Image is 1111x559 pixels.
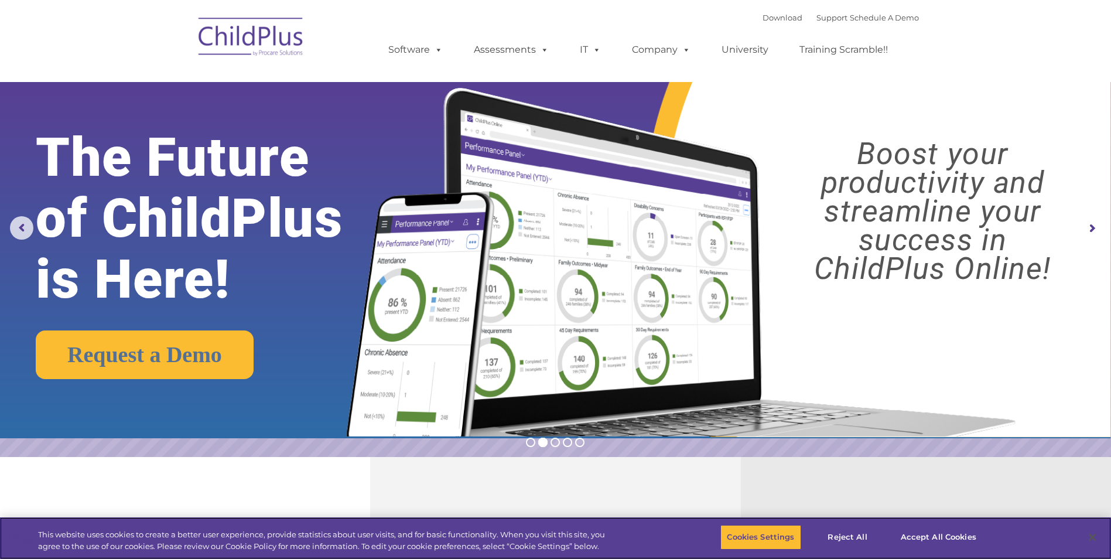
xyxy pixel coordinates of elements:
[788,38,900,62] a: Training Scramble!!
[850,13,919,22] a: Schedule A Demo
[816,13,847,22] a: Support
[763,13,802,22] a: Download
[710,38,780,62] a: University
[377,38,454,62] a: Software
[720,525,801,550] button: Cookies Settings
[163,125,213,134] span: Phone number
[193,9,310,68] img: ChildPlus by Procare Solutions
[36,330,254,379] a: Request a Demo
[894,525,983,550] button: Accept All Cookies
[763,13,919,22] font: |
[620,38,702,62] a: Company
[811,525,884,550] button: Reject All
[163,77,199,86] span: Last name
[38,529,611,552] div: This website uses cookies to create a better user experience, provide statistics about user visit...
[36,127,391,310] rs-layer: The Future of ChildPlus is Here!
[568,38,613,62] a: IT
[768,139,1098,283] rs-layer: Boost your productivity and streamline your success in ChildPlus Online!
[1079,524,1105,550] button: Close
[462,38,560,62] a: Assessments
